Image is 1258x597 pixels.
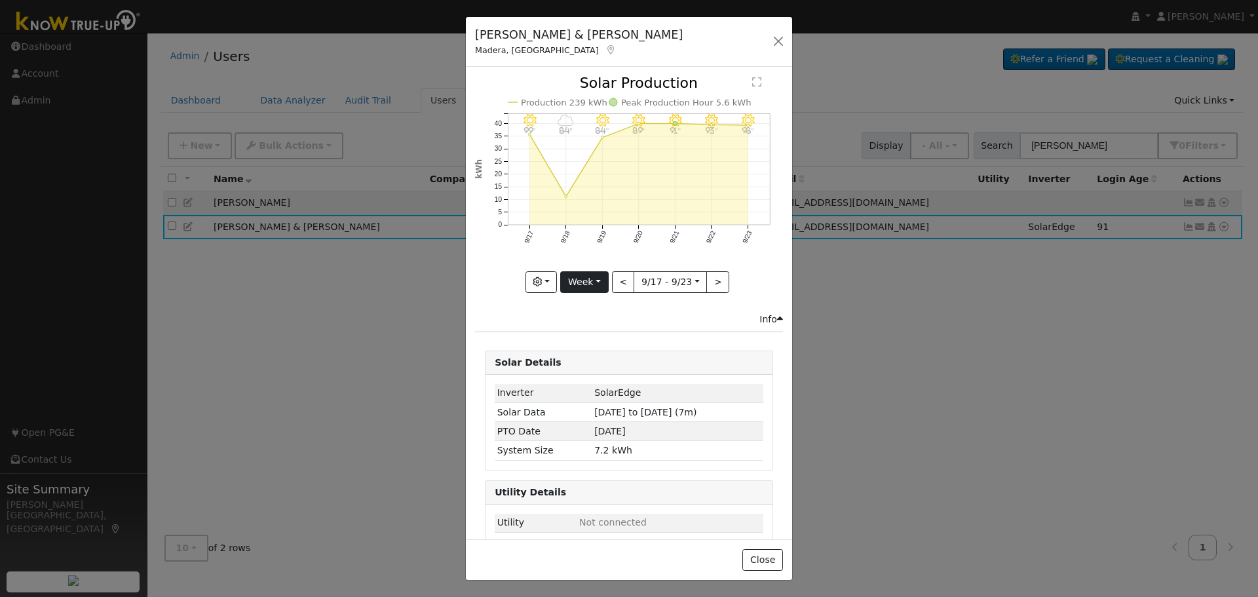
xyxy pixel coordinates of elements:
text: 15 [495,183,503,191]
button: 9/17 - 9/23 [634,271,707,294]
circle: onclick="" [747,124,750,126]
text: 20 [495,170,503,178]
p: 99° [518,127,541,134]
strong: Solar Details [495,357,561,368]
h5: [PERSON_NAME] & [PERSON_NAME] [475,26,683,43]
text: 40 [495,120,503,127]
text: 9/21 [668,229,680,244]
td: Solar Data [495,403,592,422]
text: 9/20 [632,229,644,244]
td: System Size [495,441,592,460]
text:  [752,77,761,87]
text: 25 [495,158,503,165]
i: 9/20 - Clear [632,114,645,127]
button: Week [560,271,608,294]
text: 5 [499,208,503,216]
td: PTO Date [495,422,592,441]
p: 84° [591,127,614,134]
text: Solar Production [580,75,698,91]
i: 9/18 - MostlyCloudy [558,114,574,127]
i: 9/23 - Clear [742,114,755,127]
circle: onclick="" [638,123,640,125]
a: Map [605,45,617,55]
p: 89° [628,127,651,134]
p: 91° [664,127,687,134]
p: 93° [700,127,723,134]
circle: onclick="" [565,195,567,198]
text: 9/18 [560,229,571,244]
circle: onclick="" [601,136,603,139]
text: 0 [499,221,503,229]
span: Not connected [579,517,647,528]
button: > [706,271,729,294]
span: [DATE] to [DATE] (7m) [594,407,696,417]
circle: onclick="" [528,134,531,136]
circle: onclick="" [674,122,677,126]
button: Close [742,549,782,571]
text: 30 [495,145,503,153]
text: 9/19 [596,229,607,244]
i: 9/19 - MostlyClear [596,114,609,127]
span: [DATE] [594,426,626,436]
text: Production 239 kWh [521,98,607,107]
div: Info [759,313,783,326]
button: < [612,271,635,294]
strong: Utility Details [495,487,566,497]
td: Utility [495,514,577,533]
i: 9/21 - Clear [669,114,682,127]
text: kWh [474,159,484,179]
text: 10 [495,196,503,203]
i: 9/17 - MostlyClear [524,114,537,127]
text: Peak Production Hour 5.6 kWh [621,98,752,107]
circle: onclick="" [710,124,713,126]
td: Inverter [495,384,592,403]
text: 9/22 [705,229,717,244]
span: ID: 4577707, authorized: 03/24/25 [594,387,641,398]
p: 98° [736,127,759,134]
span: 7.2 kWh [594,445,632,455]
span: Madera, [GEOGRAPHIC_DATA] [475,45,599,55]
text: 9/23 [741,229,753,244]
i: 9/22 - Clear [705,114,718,127]
text: 9/17 [523,229,535,244]
p: 84° [554,127,577,134]
text: 35 [495,132,503,140]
